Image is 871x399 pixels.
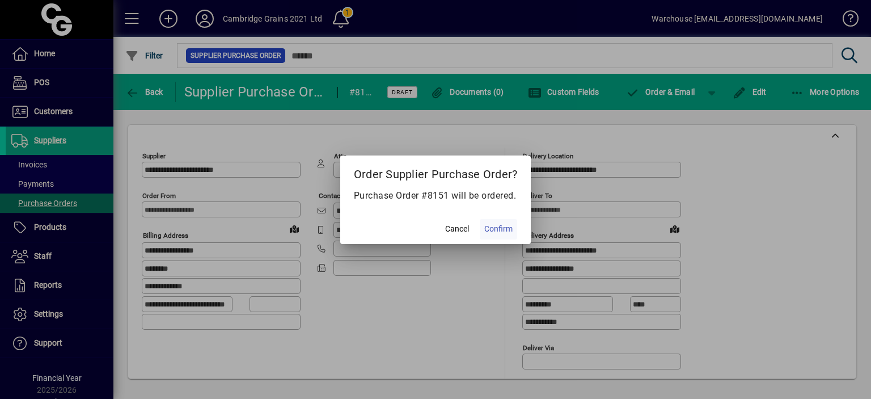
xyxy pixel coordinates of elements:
button: Confirm [480,219,517,240]
button: Cancel [439,219,475,240]
h2: Order Supplier Purchase Order? [340,156,531,188]
p: Purchase Order #8151 will be ordered. [354,189,518,203]
span: Cancel [445,223,469,235]
span: Confirm [484,223,513,235]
